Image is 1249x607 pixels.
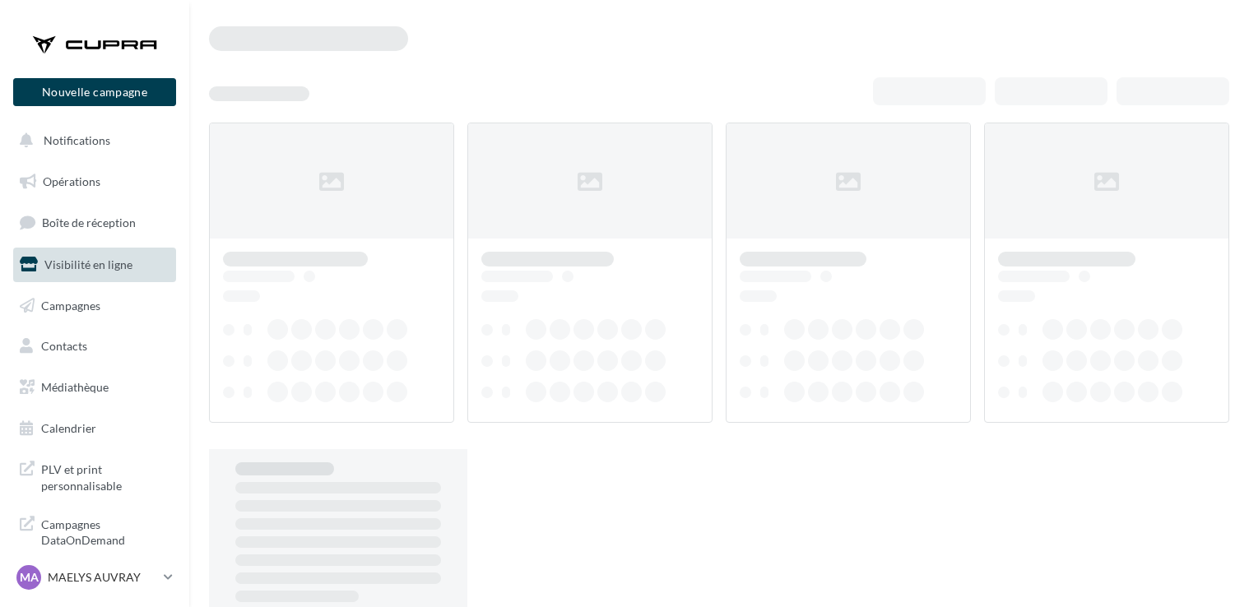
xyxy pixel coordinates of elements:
[10,123,173,158] button: Notifications
[10,507,179,555] a: Campagnes DataOnDemand
[41,298,100,312] span: Campagnes
[10,411,179,446] a: Calendrier
[43,174,100,188] span: Opérations
[41,339,87,353] span: Contacts
[42,215,136,229] span: Boîte de réception
[20,569,39,586] span: MA
[10,248,179,282] a: Visibilité en ligne
[13,562,176,593] a: MA MAELYS AUVRAY
[10,370,179,405] a: Médiathèque
[41,380,109,394] span: Médiathèque
[10,289,179,323] a: Campagnes
[10,452,179,500] a: PLV et print personnalisable
[41,513,169,549] span: Campagnes DataOnDemand
[41,421,96,435] span: Calendrier
[44,257,132,271] span: Visibilité en ligne
[13,78,176,106] button: Nouvelle campagne
[41,458,169,493] span: PLV et print personnalisable
[10,329,179,364] a: Contacts
[48,569,157,586] p: MAELYS AUVRAY
[10,164,179,199] a: Opérations
[44,133,110,147] span: Notifications
[10,205,179,240] a: Boîte de réception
